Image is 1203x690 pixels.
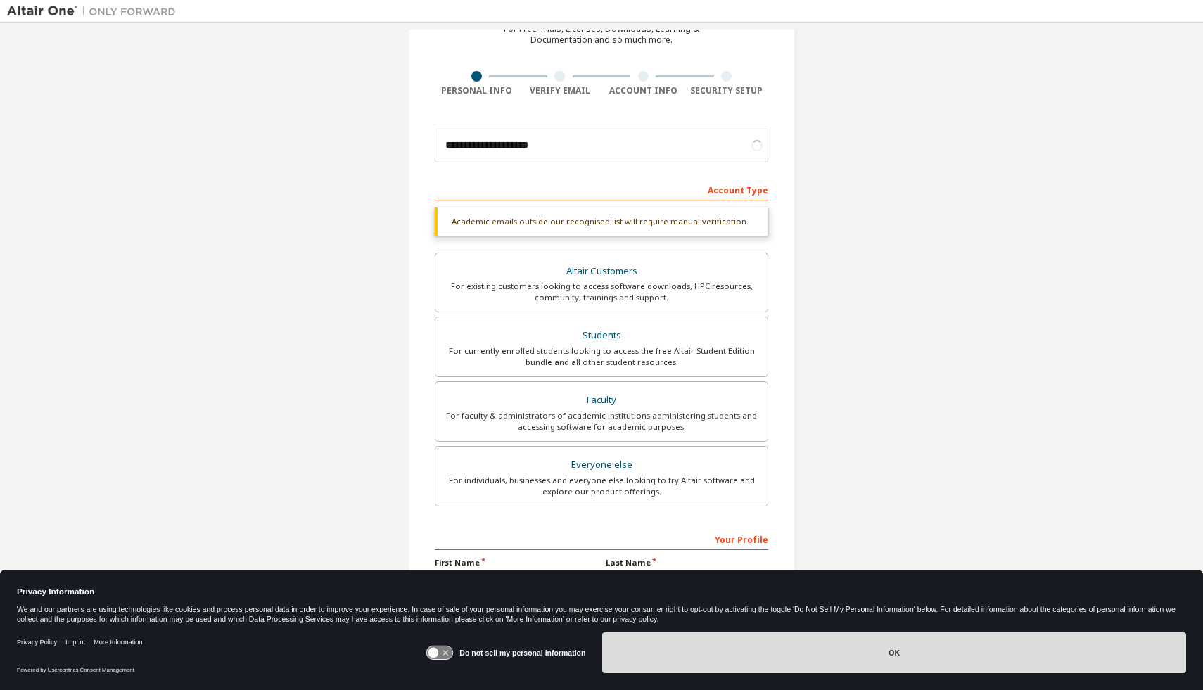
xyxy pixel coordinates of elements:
div: For existing customers looking to access software downloads, HPC resources, community, trainings ... [444,281,759,303]
div: Faculty [444,390,759,410]
div: Everyone else [444,455,759,475]
div: Your Profile [435,528,768,550]
label: First Name [435,557,597,568]
div: For individuals, businesses and everyone else looking to try Altair software and explore our prod... [444,475,759,497]
div: Personal Info [435,85,518,96]
div: Students [444,326,759,345]
div: Altair Customers [444,262,759,281]
div: For faculty & administrators of academic institutions administering students and accessing softwa... [444,410,759,433]
img: Altair One [7,4,183,18]
label: Last Name [606,557,768,568]
div: For Free Trials, Licenses, Downloads, Learning & Documentation and so much more. [504,23,699,46]
div: Account Info [601,85,685,96]
div: Account Type [435,178,768,200]
div: Verify Email [518,85,602,96]
div: For currently enrolled students looking to access the free Altair Student Edition bundle and all ... [444,345,759,368]
div: Academic emails outside our recognised list will require manual verification. [435,207,768,236]
div: Security Setup [685,85,769,96]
